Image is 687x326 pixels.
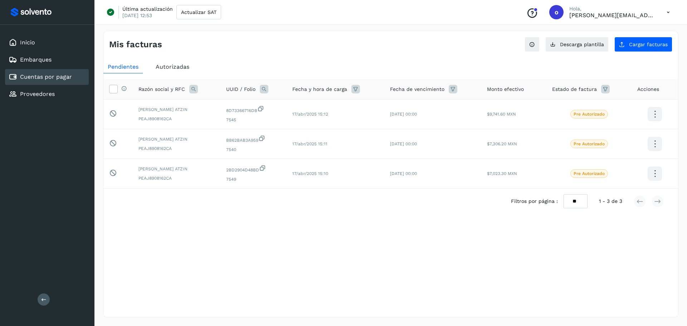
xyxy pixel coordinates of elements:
[5,52,89,68] div: Embarques
[109,39,162,50] h4: Mis facturas
[569,12,655,19] p: obed.perez@clcsolutions.com.mx
[138,145,215,152] span: PEAJ8908162CA
[226,135,281,143] span: BB62BAB3A959
[487,86,524,93] span: Monto efectivo
[390,171,417,176] span: [DATE] 00:00
[292,86,347,93] span: Fecha y hora de carga
[560,42,604,47] span: Descarga plantilla
[390,112,417,117] span: [DATE] 00:00
[226,105,281,114] span: 8D73366716DB
[20,73,72,80] a: Cuentas por pagar
[569,6,655,12] p: Hola,
[20,91,55,97] a: Proveedores
[226,176,281,183] span: 7549
[599,198,622,205] span: 1 - 3 de 3
[176,5,221,19] button: Actualizar SAT
[574,171,605,176] p: Pre Autorizado
[574,112,605,117] p: Pre Autorizado
[138,175,215,181] span: PEAJ8908162CA
[390,86,444,93] span: Fecha de vencimiento
[108,63,138,70] span: Pendientes
[138,106,215,113] span: [PERSON_NAME] ATZIN
[181,10,216,15] span: Actualizar SAT
[138,136,215,142] span: [PERSON_NAME] ATZIN
[138,86,185,93] span: Razón social y RFC
[487,112,516,117] span: $9,741.60 MXN
[20,39,35,46] a: Inicio
[5,86,89,102] div: Proveedores
[226,165,281,173] span: 2BD2904D48BD
[487,171,517,176] span: $7,023.30 MXN
[637,86,659,93] span: Acciones
[226,86,255,93] span: UUID / Folio
[20,56,52,63] a: Embarques
[122,12,152,19] p: [DATE] 12:53
[156,63,189,70] span: Autorizadas
[292,112,328,117] span: 17/abr/2025 15:12
[5,35,89,50] div: Inicio
[552,86,597,93] span: Estado de factura
[574,141,605,146] p: Pre Autorizado
[138,116,215,122] span: PEAJ8908162CA
[5,69,89,85] div: Cuentas por pagar
[226,117,281,123] span: 7545
[226,146,281,153] span: 7540
[138,166,215,172] span: [PERSON_NAME] ATZIN
[629,42,668,47] span: Cargar facturas
[292,141,327,146] span: 17/abr/2025 15:11
[122,6,173,12] p: Última actualización
[511,198,558,205] span: Filtros por página :
[545,37,609,52] button: Descarga plantilla
[614,37,672,52] button: Cargar facturas
[487,141,517,146] span: $7,306.20 MXN
[390,141,417,146] span: [DATE] 00:00
[292,171,328,176] span: 17/abr/2025 15:10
